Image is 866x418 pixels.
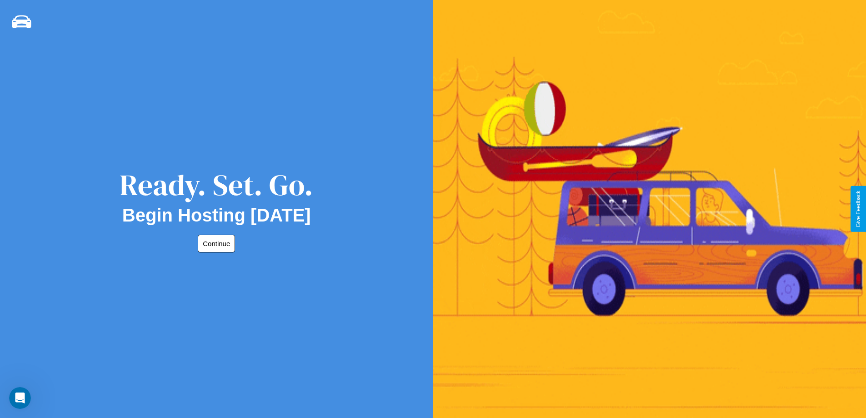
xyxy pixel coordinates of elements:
[855,191,861,227] div: Give Feedback
[122,205,311,226] h2: Begin Hosting [DATE]
[198,235,235,252] button: Continue
[120,165,313,205] div: Ready. Set. Go.
[9,387,31,409] iframe: Intercom live chat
